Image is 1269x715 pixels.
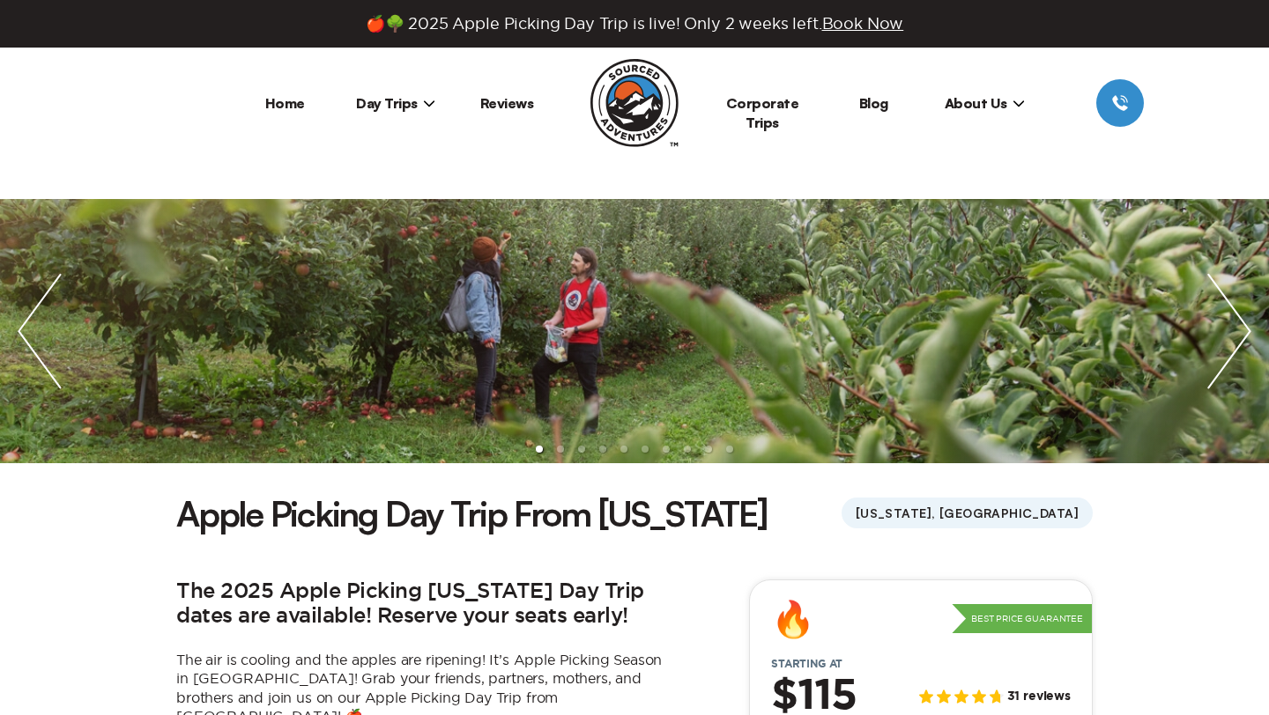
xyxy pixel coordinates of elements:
[265,94,305,112] a: Home
[771,601,815,637] div: 🔥
[952,604,1092,634] p: Best Price Guarantee
[859,94,888,112] a: Blog
[176,579,670,630] h2: The 2025 Apple Picking [US_STATE] Day Trip dates are available! Reserve your seats early!
[705,446,712,453] li: slide item 9
[599,446,606,453] li: slide item 4
[176,490,768,537] h1: Apple Picking Day Trip From [US_STATE]
[557,446,564,453] li: slide item 2
[945,94,1025,112] span: About Us
[642,446,649,453] li: slide item 6
[590,59,679,147] img: Sourced Adventures company logo
[684,446,691,453] li: slide item 8
[822,15,904,32] span: Book Now
[480,94,534,112] a: Reviews
[663,446,670,453] li: slide item 7
[1007,689,1071,704] span: 31 reviews
[750,658,864,670] span: Starting at
[578,446,585,453] li: slide item 3
[356,94,435,112] span: Day Trips
[726,446,733,453] li: slide item 10
[1190,199,1269,463] img: next slide / item
[620,446,627,453] li: slide item 5
[726,94,799,131] a: Corporate Trips
[536,446,543,453] li: slide item 1
[366,14,903,33] span: 🍎🌳 2025 Apple Picking Day Trip is live! Only 2 weeks left.
[842,498,1093,528] span: [US_STATE], [GEOGRAPHIC_DATA]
